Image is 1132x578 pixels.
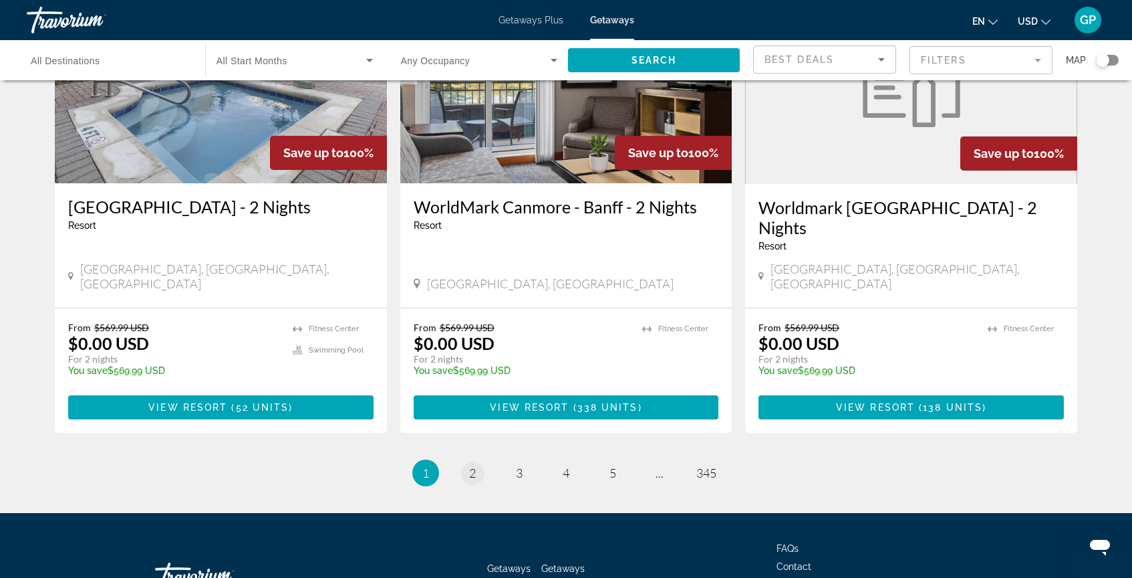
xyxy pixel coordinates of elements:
[68,395,374,419] button: View Resort(52 units)
[915,402,986,413] span: ( )
[1080,13,1096,27] span: GP
[309,346,364,355] span: Swimming Pool
[615,136,732,170] div: 100%
[236,402,289,413] span: 52 units
[836,402,915,413] span: View Resort
[499,15,563,25] a: Getaways Plus
[1066,51,1086,70] span: Map
[68,322,91,333] span: From
[1079,524,1121,567] iframe: Button to launch messaging window
[758,353,974,365] p: For 2 nights
[568,48,740,72] button: Search
[590,15,634,25] a: Getaways
[974,147,1034,161] span: Save up to
[68,365,108,376] span: You save
[27,3,160,37] a: Travorium
[227,402,293,413] span: ( )
[487,563,531,574] a: Getaways
[656,466,664,480] span: ...
[758,365,798,376] span: You save
[309,324,359,333] span: Fitness Center
[785,322,839,333] span: $569.99 USD
[31,56,100,66] span: All Destinations
[55,460,1077,486] nav: Pagination
[696,466,716,480] span: 345
[283,146,343,160] span: Save up to
[1018,16,1038,27] span: USD
[758,241,787,252] span: Resort
[516,466,523,480] span: 3
[1018,11,1050,31] button: Change currency
[972,16,985,27] span: en
[414,365,629,376] p: $569.99 USD
[440,322,494,333] span: $569.99 USD
[490,402,569,413] span: View Resort
[658,324,708,333] span: Fitness Center
[401,56,470,66] span: Any Occupancy
[960,136,1077,171] div: 100%
[909,45,1052,75] button: Filter
[563,466,569,480] span: 4
[972,11,998,31] button: Change language
[68,353,279,365] p: For 2 nights
[776,561,811,572] a: Contact
[609,466,616,480] span: 5
[68,365,279,376] p: $569.99 USD
[923,402,982,413] span: 138 units
[764,52,885,68] mat-select: Sort by
[469,466,476,480] span: 2
[1004,324,1054,333] span: Fitness Center
[776,543,799,554] a: FAQs
[770,262,1064,291] span: [GEOGRAPHIC_DATA], [GEOGRAPHIC_DATA], [GEOGRAPHIC_DATA]
[1071,6,1105,34] button: User Menu
[758,197,1064,237] a: Worldmark [GEOGRAPHIC_DATA] - 2 Nights
[68,220,96,231] span: Resort
[764,54,834,65] span: Best Deals
[94,322,149,333] span: $569.99 USD
[414,365,453,376] span: You save
[758,365,974,376] p: $569.99 USD
[414,395,719,419] button: View Resort(338 units)
[414,353,629,365] p: For 2 nights
[80,262,374,291] span: [GEOGRAPHIC_DATA], [GEOGRAPHIC_DATA], [GEOGRAPHIC_DATA]
[148,402,227,413] span: View Resort
[414,220,442,231] span: Resort
[68,197,374,217] a: [GEOGRAPHIC_DATA] - 2 Nights
[414,322,436,333] span: From
[427,276,674,291] span: [GEOGRAPHIC_DATA], [GEOGRAPHIC_DATA]
[758,322,781,333] span: From
[758,333,839,353] p: $0.00 USD
[414,197,719,217] a: WorldMark Canmore - Banff - 2 Nights
[68,333,149,353] p: $0.00 USD
[628,146,688,160] span: Save up to
[631,55,677,66] span: Search
[270,136,387,170] div: 100%
[758,395,1064,419] button: View Resort(138 units)
[577,402,638,413] span: 338 units
[217,56,287,66] span: All Start Months
[414,333,494,353] p: $0.00 USD
[422,466,429,480] span: 1
[569,402,642,413] span: ( )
